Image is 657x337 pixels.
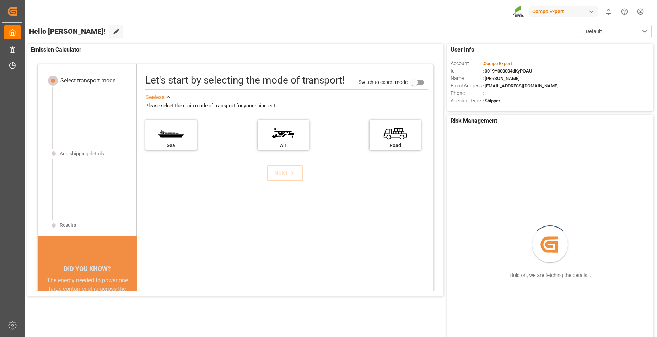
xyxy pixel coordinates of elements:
[373,142,418,149] div: Road
[261,142,306,149] div: Air
[529,6,598,17] div: Compo Expert
[145,102,428,110] div: Please select the main mode of transport for your shipment.
[451,117,497,125] span: Risk Management
[529,5,601,18] button: Compo Expert
[483,76,520,81] span: : [PERSON_NAME]
[451,82,483,90] span: Email Address
[513,5,524,18] img: Screenshot%202023-09-29%20at%2010.02.21.png_1712312052.png
[601,4,616,20] button: show 0 new notifications
[47,276,128,327] div: The energy needed to power one large container ship across the ocean in a single day is the same ...
[267,165,303,181] button: NEXT
[616,4,632,20] button: Help Center
[451,97,483,105] span: Account Type
[451,46,474,54] span: User Info
[451,60,483,67] span: Account
[483,61,512,66] span: :
[38,276,48,336] button: previous slide / item
[451,75,483,82] span: Name
[31,46,81,54] span: Emission Calculator
[483,68,532,74] span: : 0019Y000004dKyPQAU
[483,98,500,103] span: : Shipper
[483,91,488,96] span: : —
[451,67,483,75] span: Id
[38,261,137,276] div: DID YOU KNOW?
[60,221,76,229] div: Results
[149,142,193,149] div: Sea
[274,169,296,177] div: NEXT
[586,28,602,35] span: Default
[29,25,106,38] span: Hello [PERSON_NAME]!
[451,90,483,97] span: Phone
[483,83,559,89] span: : [EMAIL_ADDRESS][DOMAIN_NAME]
[127,276,137,336] button: next slide / item
[510,272,591,279] div: Hold on, we are fetching the details...
[145,93,165,102] div: See less
[359,79,408,85] span: Switch to expert mode
[484,61,512,66] span: Compo Expert
[60,76,115,85] div: Select transport mode
[60,150,104,157] div: Add shipping details
[145,73,345,88] div: Let's start by selecting the mode of transport!
[581,25,652,38] button: open menu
